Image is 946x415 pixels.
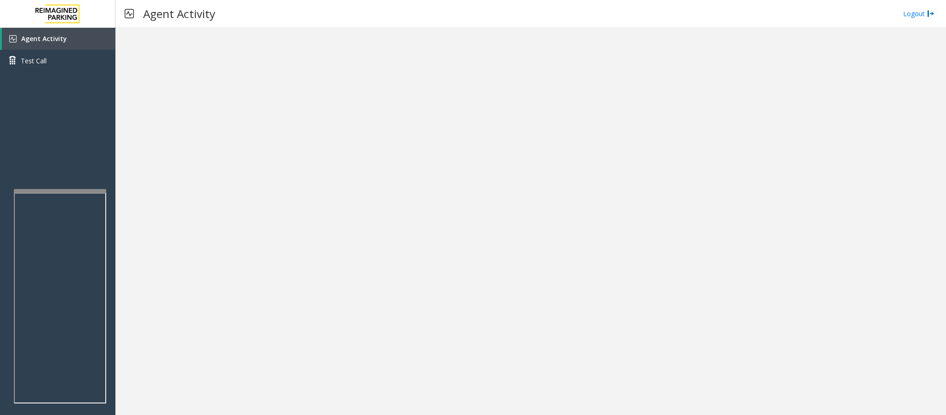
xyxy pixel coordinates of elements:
img: pageIcon [125,2,134,25]
h3: Agent Activity [139,2,220,25]
img: logout [927,9,934,18]
span: Test Call [21,56,47,66]
a: Logout [903,9,934,18]
img: 'icon' [9,35,17,43]
span: Agent Activity [21,34,67,43]
a: Agent Activity [2,28,115,50]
